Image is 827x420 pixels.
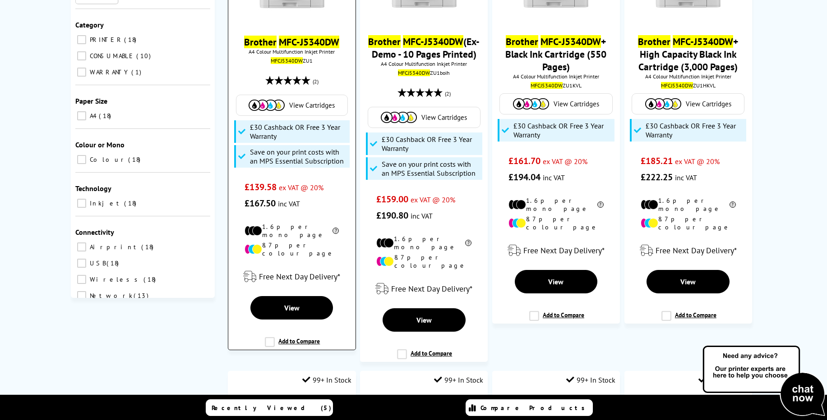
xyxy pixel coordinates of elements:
[637,98,739,110] a: View Cartridges
[382,160,480,178] span: Save on your print costs with an MPS Essential Subscription
[391,283,472,294] span: Free Next Day Delivery*
[497,238,615,263] div: modal_delivery
[368,35,401,48] mark: Brother
[365,276,483,301] div: modal_delivery
[141,243,156,251] span: 18
[206,399,333,416] a: Recently Viewed (5)
[434,375,483,384] div: 99+ In Stock
[466,399,593,416] a: Compare Products
[77,68,86,77] input: WARRANTY 1
[250,296,333,320] a: View
[508,215,604,231] li: 8.7p per colour page
[376,210,408,221] span: £190.80
[88,275,143,283] span: Wireless
[313,73,319,90] span: (2)
[661,311,716,328] label: Add to Compare
[250,147,347,165] span: Save on your print costs with an MPS Essential Subscription
[541,35,601,48] mark: MFC-J5340DW
[416,315,432,324] span: View
[701,344,827,418] img: Open Live Chat window
[279,36,339,48] mark: MFC-J5340DW
[77,275,86,284] input: Wireless 18
[271,57,303,64] mark: MFCJ5340DW
[249,100,285,111] img: Cartridges
[245,181,277,193] span: £139.58
[543,157,587,166] span: ex VAT @ 20%
[383,308,466,332] a: View
[656,245,737,256] span: Free Next Day Delivery*
[497,73,615,80] span: A4 Colour Multifunction Inkjet Printer
[365,60,483,67] span: A4 Colour Multifunction Inkjet Printer
[373,112,476,123] a: View Cartridges
[233,264,351,289] div: modal_delivery
[75,96,107,105] span: Paper Size
[265,337,320,354] label: Add to Compare
[88,243,140,251] span: Airprint
[445,85,451,102] span: (2)
[77,155,86,164] input: Colour 18
[88,259,106,267] span: USB
[302,375,351,384] div: 99+ In Stock
[508,196,604,213] li: 1.6p per mono page
[88,52,135,60] span: CONSUMABLE
[77,291,86,300] input: Network 13
[381,112,417,123] img: Cartridges
[646,121,744,139] span: £30 Cashback OR Free 3 Year Warranty
[641,215,736,231] li: 8.7p per colour page
[245,223,339,239] li: 1.6p per mono page
[480,404,590,412] span: Compare Products
[244,36,277,48] mark: Brother
[212,404,332,412] span: Recently Viewed (5)
[77,199,86,208] input: Inkjet 18
[673,35,733,48] mark: MFC-J5340DW
[647,270,730,293] a: View
[513,121,612,139] span: £30 Cashback OR Free 3 Year Warranty
[376,235,471,251] li: 1.6p per mono page
[508,171,541,183] span: £194.04
[75,184,111,193] span: Technology
[259,271,340,282] span: Free Next Day Delivery*
[675,157,720,166] span: ex VAT @ 20%
[376,193,408,205] span: £159.00
[88,199,123,207] span: Inkjet
[638,35,738,73] a: Brother MFC-J5340DW+ High Capacity Black Ink Cartridge (3,000 Pages)
[641,196,736,213] li: 1.6p per mono page
[77,35,86,44] input: PRINTER 18
[508,155,541,167] span: £161.70
[278,199,300,208] span: inc VAT
[128,155,143,164] span: 18
[88,68,130,76] span: WARRANTY
[554,100,599,108] span: View Cartridges
[134,292,151,300] span: 13
[233,48,351,55] span: A4 Colour Multifunction Inkjet Printer
[244,36,339,48] a: Brother MFC-J5340DW
[106,259,121,267] span: 18
[645,98,681,110] img: Cartridges
[698,375,748,384] div: 99+ In Stock
[505,35,606,73] a: Brother MFC-J5340DW+ Black Ink Cartridge (550 Pages)
[143,275,158,283] span: 18
[543,173,565,182] span: inc VAT
[382,135,480,153] span: £30 Cashback OR Free 3 Year Warranty
[88,112,98,120] span: A4
[531,82,563,89] mark: MFCJ5340DW
[124,199,139,207] span: 18
[75,228,114,237] span: Connectivity
[245,197,276,209] span: £167.50
[241,100,343,111] a: View Cartridges
[499,82,613,89] div: ZU1KVL
[99,112,113,120] span: 18
[506,35,538,48] mark: Brother
[368,35,480,60] a: Brother MFC-J5340DW(Ex-Demo - 10 Pages Printed)
[279,183,323,192] span: ex VAT @ 20%
[523,245,605,256] span: Free Next Day Delivery*
[641,155,673,167] span: £185.21
[124,36,139,44] span: 18
[136,52,153,60] span: 10
[675,173,697,182] span: inc VAT
[421,113,467,122] span: View Cartridges
[88,292,133,300] span: Network
[131,68,143,76] span: 1
[529,311,584,328] label: Add to Compare
[631,82,745,89] div: ZU1HKVL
